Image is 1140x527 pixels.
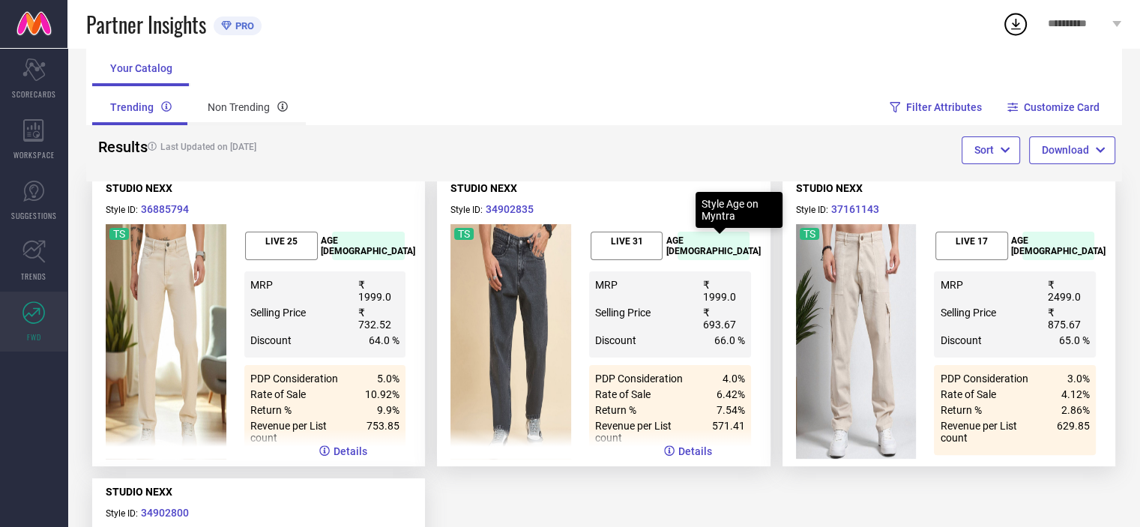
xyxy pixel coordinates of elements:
h2: Results [98,138,128,156]
span: PRO [232,20,254,31]
button: 36885794 [140,202,190,217]
div: Style Age on Myntra [702,198,776,222]
div: Rate of Sale [595,388,691,400]
button: Filter Attributes [892,86,983,128]
div: TS [458,228,470,240]
div: ₹ 693.67 [703,307,745,331]
a: 34902800 [140,508,190,519]
div: Return % [250,404,346,416]
div: 64.0 % [369,334,399,346]
div: 65.0 % [1059,334,1090,346]
a: 36885794 [140,205,190,215]
p: AGE [DEMOGRAPHIC_DATA] [321,235,415,256]
div: MRP [595,279,691,291]
div: STUDIO NEXX [450,182,756,194]
div: Revenue per List count [940,420,1036,444]
button: Download [1029,136,1115,163]
div: ₹ 875.67 [1048,307,1090,331]
div: 629.85 [1057,420,1090,444]
div: Return % [940,404,1036,416]
div: ₹ 1999.0 [358,279,399,303]
div: Trending [92,89,190,125]
div: ₹ 2499.0 [1048,279,1090,303]
button: 37161143 [830,202,880,217]
div: ₹ 1999.0 [703,279,745,303]
button: 34902800 [140,505,190,520]
span: WORKSPACE [13,149,55,160]
div: 2.86% [1061,404,1090,416]
div: Discount [595,334,691,346]
p: LIVE 25 [265,236,298,247]
div: Non Trending [190,89,306,125]
a: 34902835 [485,205,534,215]
div: Selling Price [940,307,1036,319]
div: TS [113,228,125,240]
div: Revenue per List count [595,420,691,444]
span: Partner Insights [86,9,206,40]
p: Style ID: [450,202,756,217]
div: STUDIO NEXX [106,182,411,194]
p: LIVE 17 [956,236,988,247]
span: SUGGESTIONS [11,210,57,221]
div: Selling Price [595,307,691,319]
img: nNhUS71z_57129fc6737241ea9ee0e91c6cf3ddef.jpg [796,224,917,459]
div: 10.92% [365,388,399,400]
span: FWD [27,331,41,343]
p: LIVE 31 [611,236,643,247]
img: GtHT5We9_57c05ac3fc1349ef9552b55b381ce86e.jpg [450,224,571,459]
h4: Last Updated on [DATE] [140,142,549,152]
div: 6.42% [717,388,745,400]
div: 5.0% [377,373,399,385]
div: Discount [940,334,1036,346]
span: SCORECARDS [12,88,56,100]
p: AGE [DEMOGRAPHIC_DATA] [1011,235,1106,256]
p: Style ID: [106,202,411,217]
div: 753.85 [367,420,399,444]
div: STUDIO NEXX [106,486,411,498]
div: STUDIO NEXX [796,182,1102,194]
p: Style ID: [106,505,411,520]
p: AGE [DEMOGRAPHIC_DATA] [666,235,761,256]
div: ₹ 732.52 [358,307,399,331]
div: 4.12% [1061,388,1090,400]
div: MRP [250,279,346,291]
p: Style ID: [796,202,1102,217]
button: Details [663,444,713,459]
div: Your Catalog [92,50,190,86]
a: 37161143 [830,205,880,215]
div: 9.9% [377,404,399,416]
div: 66.0 % [714,334,745,346]
div: Revenue per List count [250,420,346,444]
div: Return % [595,404,691,416]
button: 34902835 [485,202,534,217]
div: 7.54% [717,404,745,416]
div: Open download list [1002,10,1029,37]
span: TRENDS [21,271,46,282]
div: MRP [940,279,1036,291]
div: PDP Consideration [940,373,1036,385]
div: 4.0% [723,373,745,385]
div: Discount [250,334,346,346]
div: 3.0% [1067,373,1090,385]
div: TS [803,228,815,240]
img: jtxq18OQ_edf5925fd55f49e7b2f00e608459fa09.jpg [106,224,226,459]
button: Details [319,444,368,459]
div: PDP Consideration [595,373,691,385]
div: 571.41 [712,420,745,444]
div: PDP Consideration [250,373,346,385]
button: Customize Card [1010,86,1100,128]
button: Sort [962,136,1020,163]
div: Rate of Sale [940,388,1036,400]
div: Selling Price [250,307,346,319]
div: Rate of Sale [250,388,346,400]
